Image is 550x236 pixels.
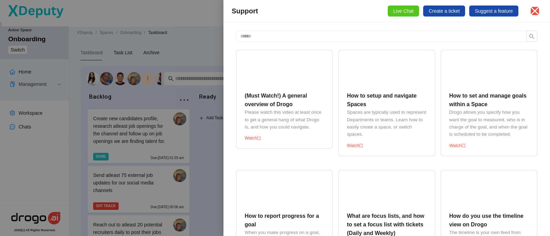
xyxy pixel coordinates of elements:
[531,7,539,15] button: Close
[232,6,388,16] div: Support
[347,91,426,109] div: How to setup and navigate Spaces
[529,34,535,39] span: search
[469,5,518,16] button: Suggest a feature
[245,135,324,142] a: Watch
[429,7,460,15] span: Create a ticket
[462,144,465,147] span: export
[449,142,529,149] a: Watch
[359,144,363,147] span: export
[347,109,426,138] p: Spaces are typically used to represent Departments or teams. Learn how to easily create a space, ...
[245,91,324,109] div: (Must Watch!) A general overview of Drogo
[449,91,529,109] div: How to set and manage goals within a Space
[347,142,426,149] a: Watch
[423,5,465,16] button: Create a ticket
[449,109,529,138] p: Drogo allows you specify how you want the goal to measured, who is in charge of the goal, and whe...
[449,212,529,229] div: How do you use the timeline view on Drogo
[529,5,540,16] span: close
[257,136,261,140] span: export
[475,7,513,15] span: Suggest a feature
[393,7,414,15] span: Live Chat
[245,212,324,229] div: How to report progress for a goal
[245,109,324,131] p: Please watch this video at least once to get a general hang of what Drogo is, and how you could n...
[388,5,419,16] button: Live Chat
